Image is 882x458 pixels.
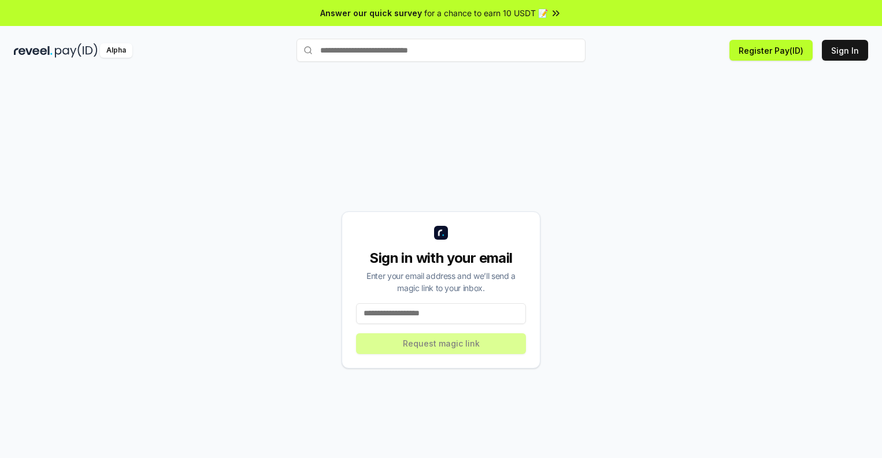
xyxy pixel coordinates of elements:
button: Register Pay(ID) [729,40,813,61]
button: Sign In [822,40,868,61]
img: pay_id [55,43,98,58]
div: Alpha [100,43,132,58]
span: Answer our quick survey [320,7,422,19]
img: logo_small [434,226,448,240]
div: Sign in with your email [356,249,526,267]
div: Enter your email address and we’ll send a magic link to your inbox. [356,270,526,294]
span: for a chance to earn 10 USDT 📝 [424,7,548,19]
img: reveel_dark [14,43,53,58]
